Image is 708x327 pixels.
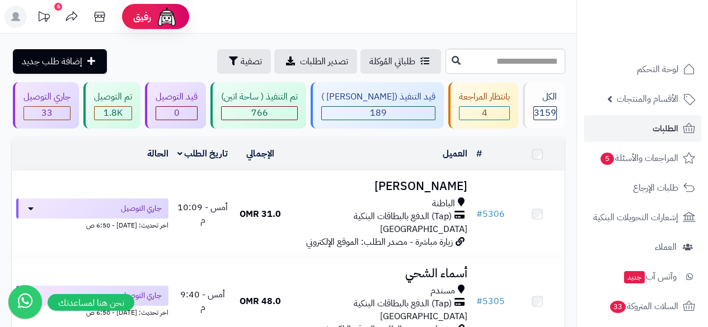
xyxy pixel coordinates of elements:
[584,204,701,231] a: إشعارات التحويلات البنكية
[94,91,132,103] div: تم التوصيل
[354,297,452,310] span: (Tap) الدفع بالبطاقات البنكية
[534,106,556,120] span: 3159
[584,56,701,83] a: لوحة التحكم
[292,267,467,280] h3: أسماء الشحي
[593,210,678,225] span: إشعارات التحويلات البنكية
[147,147,168,160] a: الحالة
[459,91,510,103] div: بانتظار المراجعة
[584,174,701,201] a: طلبات الإرجاع
[174,106,180,120] span: 0
[584,234,701,260] a: العملاء
[370,106,387,120] span: 189
[16,306,168,317] div: اخر تحديث: [DATE] - 6:50 ص
[308,82,446,129] a: قيد التنفيذ ([PERSON_NAME] ) 189
[380,310,467,323] span: [GEOGRAPHIC_DATA]
[208,82,308,129] a: تم التنفيذ ( ساحة اتين) 766
[54,3,62,11] div: 6
[476,295,505,308] a: #5305
[624,271,645,283] span: جديد
[24,91,71,103] div: جاري التوصيل
[446,82,521,129] a: بانتظار المراجعة 4
[432,197,455,210] span: الباطنة
[533,91,557,103] div: الكل
[443,147,467,160] a: العميل
[476,207,505,221] a: #5306
[633,180,678,196] span: طلبات الإرجاع
[599,150,678,166] span: المراجعات والأسئلة
[584,115,701,142] a: الطلبات
[246,147,274,160] a: الإجمالي
[601,153,614,165] span: 5
[476,207,482,221] span: #
[610,301,626,313] span: 33
[321,91,435,103] div: قيد التنفيذ ([PERSON_NAME] )
[81,82,143,129] a: تم التوصيل 1.8K
[11,82,81,129] a: جاري التوصيل 33
[482,106,487,120] span: 4
[221,91,298,103] div: تم التنفيذ ( ساحة اتين)
[180,288,225,314] span: أمس - 9:40 م
[24,107,70,120] div: 33
[430,285,455,297] span: مسندم
[217,49,271,74] button: تصفية
[16,219,168,230] div: اخر تحديث: [DATE] - 6:50 ص
[133,10,151,23] span: رفيق
[300,55,348,68] span: تصدير الطلبات
[653,121,678,136] span: الطلبات
[584,293,701,320] a: السلات المتروكة33
[584,263,701,290] a: وآتس آبجديد
[13,49,107,74] a: إضافة طلب جديد
[476,295,482,308] span: #
[369,55,415,68] span: طلباتي المُوكلة
[637,61,678,77] span: لوحة التحكم
[609,298,678,314] span: السلات المتروكة
[476,147,482,160] a: #
[655,239,677,255] span: العملاء
[521,82,568,129] a: الكل3159
[95,107,132,120] div: 1760
[177,147,228,160] a: تاريخ الطلب
[104,106,123,120] span: 1.8K
[240,207,281,221] span: 31.0 OMR
[240,295,281,308] span: 48.0 OMR
[354,210,452,223] span: (Tap) الدفع بالبطاقات البنكية
[41,106,53,120] span: 33
[177,201,228,227] span: أمس - 10:09 م
[156,6,178,28] img: ai-face.png
[222,107,297,120] div: 766
[380,222,467,236] span: [GEOGRAPHIC_DATA]
[360,49,441,74] a: طلباتي المُوكلة
[306,235,453,249] span: زيارة مباشرة - مصدر الطلب: الموقع الإلكتروني
[143,82,208,129] a: قيد التوصيل 0
[322,107,435,120] div: 189
[274,49,357,74] a: تصدير الطلبات
[292,180,467,193] h3: [PERSON_NAME]
[241,55,262,68] span: تصفية
[156,91,198,103] div: قيد التوصيل
[121,290,162,301] span: جاري التوصيل
[156,107,197,120] div: 0
[22,55,82,68] span: إضافة طلب جديد
[30,6,58,31] a: تحديثات المنصة
[632,31,697,55] img: logo-2.png
[623,269,677,285] span: وآتس آب
[584,145,701,172] a: المراجعات والأسئلة5
[251,106,268,120] span: 766
[460,107,509,120] div: 4
[121,203,162,214] span: جاري التوصيل
[617,91,678,107] span: الأقسام والمنتجات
